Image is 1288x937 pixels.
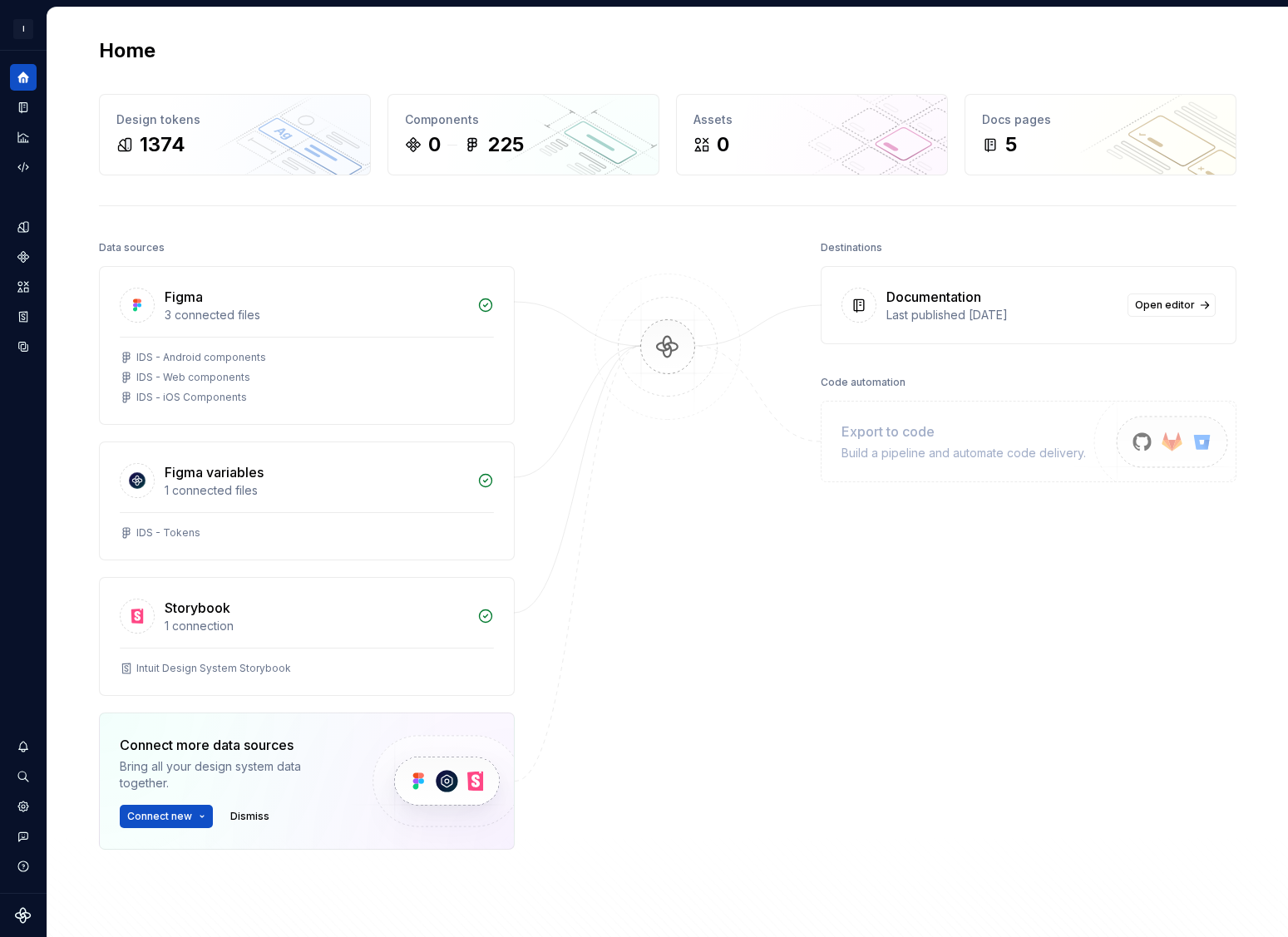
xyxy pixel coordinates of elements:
div: Storybook [165,598,230,618]
div: 3 connected files [165,307,467,323]
button: Dismiss [223,805,277,828]
a: Settings [10,793,37,820]
a: Components0225 [387,94,659,175]
div: I [13,19,33,39]
a: Storybook stories [10,303,37,330]
div: Connect more data sources [120,735,344,755]
div: 1 connected files [165,482,467,499]
div: 5 [1005,131,1017,158]
a: Figma variables1 connected filesIDS - Tokens [99,441,515,560]
a: Documentation [10,94,37,121]
a: Assets [10,274,37,300]
a: Components [10,244,37,270]
a: Code automation [10,154,37,180]
div: Assets [693,111,930,128]
button: Connect new [120,805,213,828]
h2: Home [99,37,155,64]
div: IDS - Tokens [136,526,200,540]
span: Open editor [1135,298,1195,312]
button: Notifications [10,733,37,760]
div: 0 [717,131,729,158]
button: Contact support [10,823,37,850]
div: IDS - Web components [136,371,250,384]
div: Figma variables [165,462,264,482]
a: Design tokens [10,214,37,240]
button: I [3,11,43,47]
div: Last published [DATE] [886,307,1118,323]
a: Docs pages5 [965,94,1236,175]
div: Design tokens [116,111,353,128]
div: Destinations [821,236,882,259]
a: Storybook1 connectionIntuit Design System Storybook [99,577,515,696]
div: IDS - iOS Components [136,391,247,404]
div: Docs pages [982,111,1219,128]
div: 225 [487,131,524,158]
a: Open editor [1128,293,1216,317]
div: Components [405,111,642,128]
div: Data sources [99,236,165,259]
span: Connect new [127,810,192,823]
svg: Supernova Logo [15,907,32,924]
div: 1 connection [165,618,467,634]
a: Analytics [10,124,37,150]
div: Intuit Design System Storybook [136,662,291,675]
button: Search ⌘K [10,763,37,790]
span: Dismiss [230,810,269,823]
a: Design tokens1374 [99,94,371,175]
div: IDS - Android components [136,351,266,364]
div: Documentation [886,287,981,307]
a: Assets0 [676,94,948,175]
div: 0 [428,131,441,158]
a: Figma3 connected filesIDS - Android componentsIDS - Web componentsIDS - iOS Components [99,266,515,425]
div: Bring all your design system data together. [120,758,344,792]
div: 1374 [140,131,185,158]
div: Build a pipeline and automate code delivery. [841,445,1086,461]
a: Home [10,64,37,91]
div: Code automation [821,371,906,394]
div: Export to code [841,422,1086,441]
div: Figma [165,287,203,307]
a: Data sources [10,333,37,360]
